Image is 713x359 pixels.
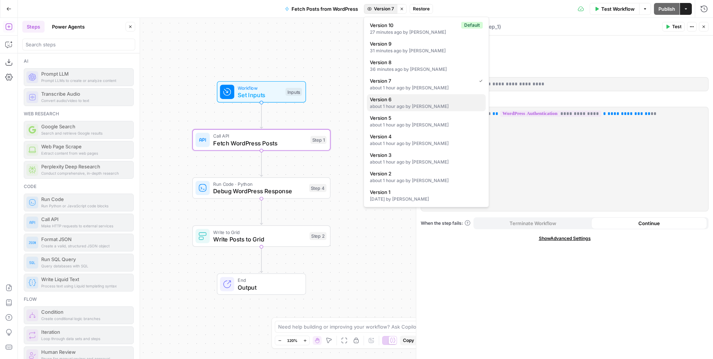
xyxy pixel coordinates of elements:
span: Version 9 [370,40,480,47]
span: ( step_1 ) [482,23,501,30]
button: Terminate Workflow [475,217,591,229]
div: Step 1 [310,136,326,144]
div: Step 2 [310,232,327,240]
button: Steps [22,21,45,33]
g: Edge from step_1 to step_4 [260,151,263,177]
span: Version 4 [370,133,480,140]
div: Call APIFetch WordPress PostsStep 1 [192,129,331,151]
span: Output [238,283,298,292]
span: Set Inputs [238,90,282,99]
button: Fetch Posts from WordPress [280,3,362,15]
span: Version 1 [370,188,480,196]
span: Version 2 [370,170,480,177]
span: Version 8 [370,59,480,66]
span: Version 3 [370,151,480,159]
div: Run Code · PythonDebug WordPress ResponseStep 4 [192,177,331,199]
div: 27 minutes ago by [PERSON_NAME] [370,29,483,36]
span: Restore [413,6,430,12]
span: Run Code · Python [213,181,305,188]
div: Default [461,22,483,29]
div: about 1 hour ago by [PERSON_NAME] [370,140,483,147]
a: When the step fails: [421,220,471,227]
div: about 1 hour ago by [PERSON_NAME] [370,122,483,128]
div: 36 minutes ago by [PERSON_NAME] [370,66,483,73]
div: Flow [24,296,134,303]
label: Headers [421,97,709,105]
button: Copy [400,336,417,345]
span: Version 7 [374,6,394,12]
input: Search steps [26,41,132,48]
label: Method [421,40,709,47]
div: about 1 hour ago by [PERSON_NAME] [370,159,483,165]
span: Version 6 [370,96,480,103]
g: Edge from start to step_1 [260,103,263,129]
span: Version 5 [370,114,480,122]
span: Copy [403,337,414,344]
div: about 1 hour ago by [PERSON_NAME] [370,177,483,184]
span: Show Advanced Settings [539,235,591,242]
div: Fetch WordPress Posts [421,23,660,30]
span: Version 7 [370,77,473,85]
button: Power Agents [48,21,89,33]
span: Terminate Workflow [509,220,556,227]
span: Write Posts to Grid [213,235,306,244]
div: about 1 hour ago by [PERSON_NAME] [370,103,483,110]
span: Test [672,23,681,30]
div: Code [24,183,134,190]
g: Edge from step_2 to end [260,247,263,273]
span: Version 10 [370,22,458,29]
span: Fetch Posts from WordPress [292,5,358,13]
button: Test [662,22,685,32]
div: Web research [24,111,134,117]
div: WorkflowSet InputsInputs [192,81,331,103]
div: about 1 hour ago by [PERSON_NAME] [370,85,483,91]
span: Workflow [238,84,282,91]
div: Inputs [286,88,302,96]
span: Publish [658,5,675,13]
div: Step 4 [309,184,326,192]
span: Write to Grid [213,228,306,236]
g: Edge from step_4 to step_2 [260,199,263,225]
button: Version 7 [364,4,397,14]
div: Write to GridWrite Posts to GridStep 2 [192,225,331,247]
span: Fetch WordPress Posts [213,139,307,148]
span: End [238,277,298,284]
span: Call API [213,132,307,139]
span: 120% [287,337,297,343]
div: Ai [24,58,134,65]
button: Publish [654,3,680,15]
div: Version 7 [364,17,489,207]
div: EndOutput [192,273,331,295]
span: Test Workflow [601,5,635,13]
span: Continue [638,220,660,227]
span: Debug WordPress Response [213,187,305,195]
button: Test Workflow [590,3,639,15]
label: URL [421,67,709,75]
button: Restore [410,4,433,14]
div: 31 minutes ago by [PERSON_NAME] [370,47,483,54]
div: [DATE] by [PERSON_NAME] [370,196,483,202]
